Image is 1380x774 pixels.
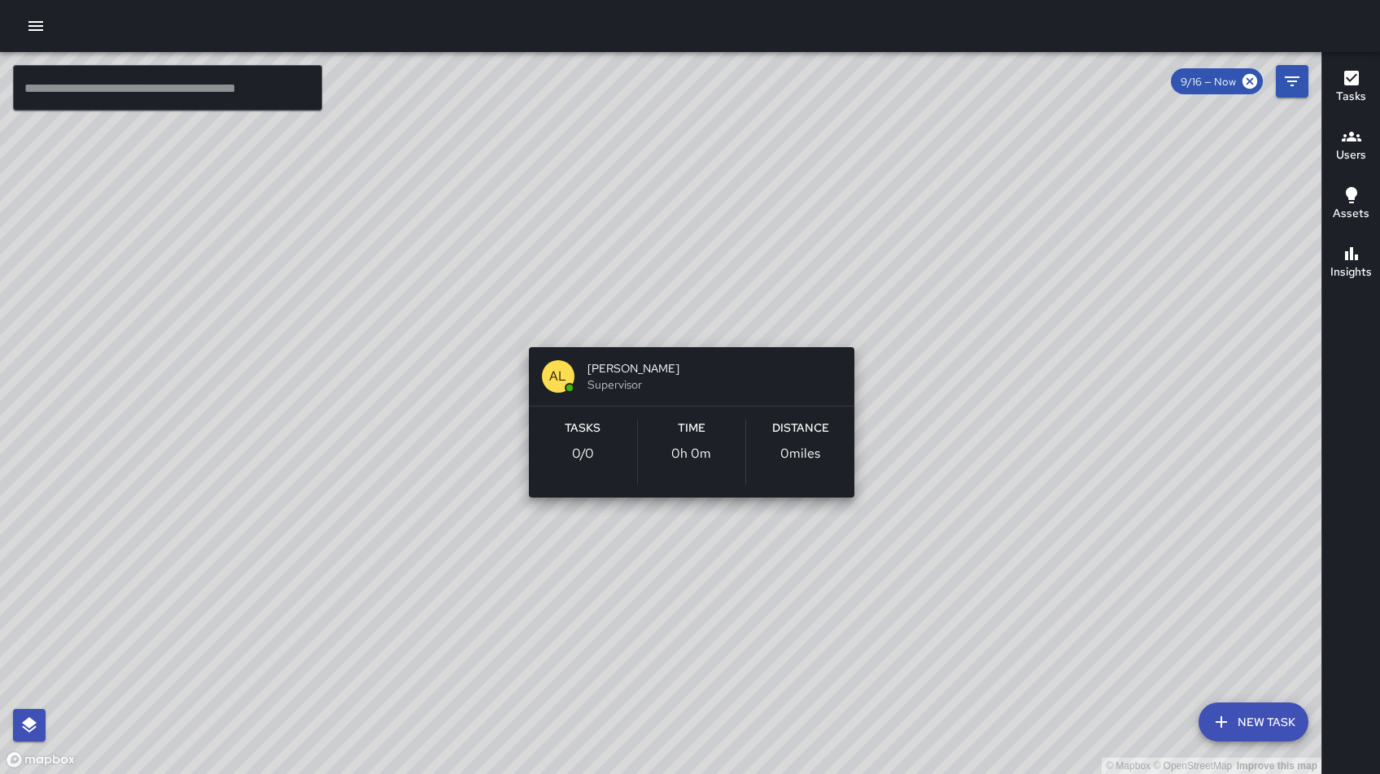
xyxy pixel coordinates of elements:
p: 0 miles [780,444,820,463]
div: 9/16 — Now [1171,68,1263,94]
button: Tasks [1322,59,1380,117]
span: [PERSON_NAME] [587,360,841,376]
h6: Tasks [1336,88,1366,106]
span: Supervisor [587,376,841,393]
p: 0 / 0 [572,444,594,463]
button: AL[PERSON_NAME]SupervisorTasks0/0Time0h 0mDistance0miles [529,347,854,498]
button: Filters [1276,65,1308,98]
h6: Distance [772,420,829,437]
h6: Time [678,420,705,437]
button: Users [1322,117,1380,176]
h6: Insights [1330,263,1372,281]
button: Insights [1322,234,1380,293]
span: 9/16 — Now [1171,75,1246,89]
button: New Task [1199,702,1308,741]
p: 0h 0m [671,444,711,463]
button: Assets [1322,176,1380,234]
h6: Assets [1333,205,1369,223]
p: AL [549,367,566,386]
h6: Tasks [565,420,600,437]
h6: Users [1336,146,1366,164]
